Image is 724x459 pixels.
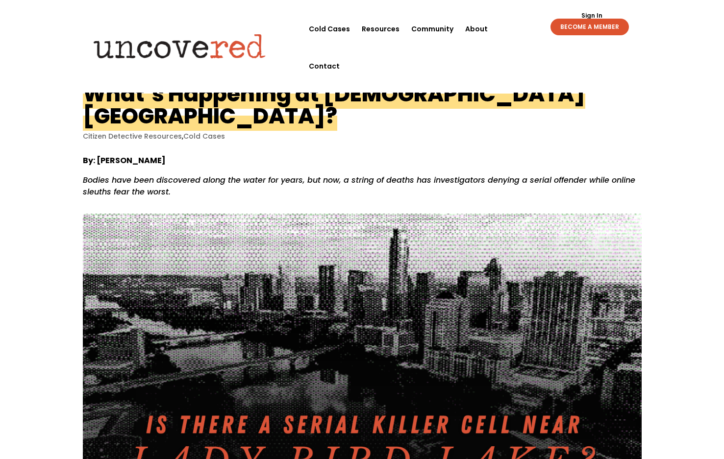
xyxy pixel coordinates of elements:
[411,10,453,48] a: Community
[309,48,340,85] a: Contact
[362,10,399,48] a: Resources
[83,132,642,141] p: ,
[85,27,274,65] img: Uncovered logo
[83,174,635,197] em: Bodies have been discovered along the water for years, but now, a string of deaths has investigat...
[183,131,225,141] a: Cold Cases
[83,131,182,141] a: Citizen Detective Resources
[550,19,629,35] a: BECOME A MEMBER
[309,10,350,48] a: Cold Cases
[465,10,488,48] a: About
[576,13,608,19] a: Sign In
[83,155,166,166] strong: By: [PERSON_NAME]
[83,79,585,131] h1: What’s Happening at [DEMOGRAPHIC_DATA][GEOGRAPHIC_DATA]?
